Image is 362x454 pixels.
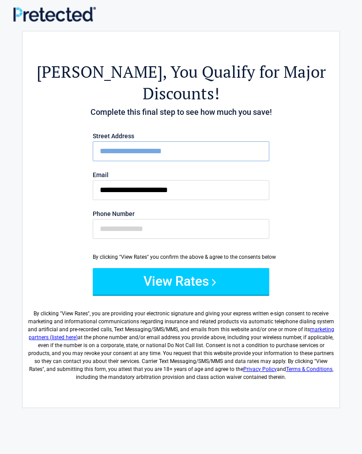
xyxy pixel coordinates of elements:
label: By clicking " ", you are providing your electronic signature and giving your express written e-si... [27,303,335,381]
img: Main Logo [13,7,96,22]
span: [PERSON_NAME] [37,61,162,83]
h4: Complete this final step to see how much you save! [27,106,335,118]
label: Street Address [93,133,269,139]
label: Phone Number [93,211,269,217]
a: Terms & Conditions [286,366,332,372]
div: By clicking "View Rates" you confirm the above & agree to the consents below [93,253,269,261]
label: Email [93,172,269,178]
button: View Rates [93,268,269,295]
a: marketing partners (listed here) [29,326,334,340]
h2: , You Qualify for Major Discounts! [27,61,335,104]
a: Privacy Policy [243,366,277,372]
span: View Rates [62,310,88,317]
